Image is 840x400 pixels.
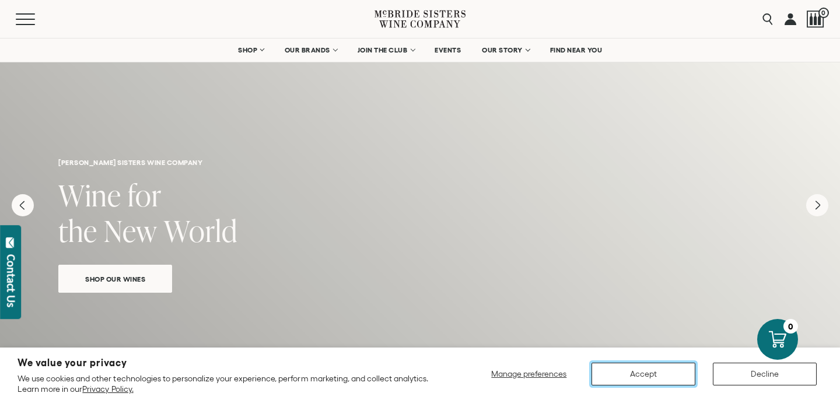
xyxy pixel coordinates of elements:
[5,254,17,307] div: Contact Us
[128,175,162,215] span: for
[17,373,444,394] p: We use cookies and other technologies to personalize your experience, perform marketing, and coll...
[58,265,172,293] a: Shop Our Wines
[12,194,34,216] button: Previous
[285,46,330,54] span: OUR BRANDS
[58,159,782,166] h6: [PERSON_NAME] sisters wine company
[427,38,468,62] a: EVENTS
[491,369,566,378] span: Manage preferences
[104,210,157,251] span: New
[58,175,121,215] span: Wine
[164,210,237,251] span: World
[82,384,133,394] a: Privacy Policy.
[591,363,695,385] button: Accept
[16,13,58,25] button: Mobile Menu Trigger
[806,194,828,216] button: Next
[482,46,523,54] span: OUR STORY
[350,38,422,62] a: JOIN THE CLUB
[58,210,97,251] span: the
[435,46,461,54] span: EVENTS
[783,319,798,334] div: 0
[550,46,603,54] span: FIND NEAR YOU
[238,46,258,54] span: SHOP
[277,38,344,62] a: OUR BRANDS
[474,38,537,62] a: OUR STORY
[818,8,829,18] span: 0
[713,363,817,385] button: Decline
[230,38,271,62] a: SHOP
[65,272,166,286] span: Shop Our Wines
[358,46,408,54] span: JOIN THE CLUB
[542,38,610,62] a: FIND NEAR YOU
[17,358,444,368] h2: We value your privacy
[484,363,574,385] button: Manage preferences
